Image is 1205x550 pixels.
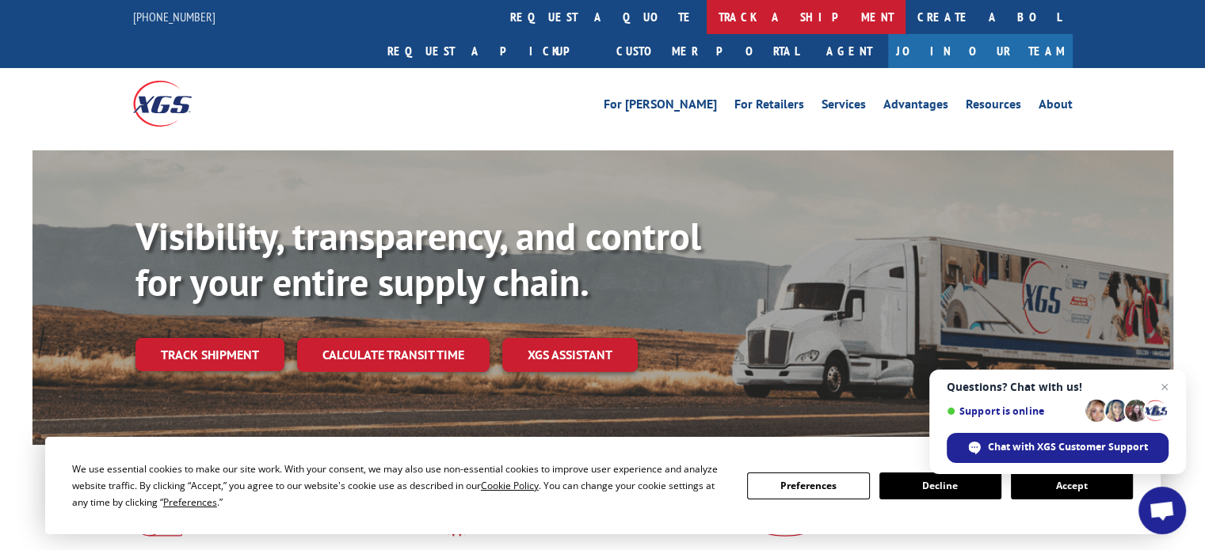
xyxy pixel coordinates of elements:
span: Questions? Chat with us! [947,381,1169,393]
a: For Retailers [734,98,804,116]
span: Support is online [947,405,1080,417]
b: Visibility, transparency, and control for your entire supply chain. [135,211,701,306]
a: XGS ASSISTANT [502,338,638,372]
a: Services [822,98,866,116]
button: Decline [879,472,1001,499]
a: Open chat [1138,487,1186,534]
span: Chat with XGS Customer Support [947,433,1169,463]
span: Preferences [163,495,217,509]
a: Agent [810,34,888,68]
button: Preferences [747,472,869,499]
a: Join Our Team [888,34,1073,68]
a: About [1039,98,1073,116]
a: Customer Portal [604,34,810,68]
span: Cookie Policy [481,479,539,492]
a: Track shipment [135,338,284,371]
a: Advantages [883,98,948,116]
button: Accept [1011,472,1133,499]
a: Calculate transit time [297,338,490,372]
a: Resources [966,98,1021,116]
a: Request a pickup [376,34,604,68]
div: Cookie Consent Prompt [45,437,1161,534]
a: [PHONE_NUMBER] [133,9,215,25]
span: Chat with XGS Customer Support [988,440,1148,454]
a: For [PERSON_NAME] [604,98,717,116]
div: We use essential cookies to make our site work. With your consent, we may also use non-essential ... [72,461,728,510]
